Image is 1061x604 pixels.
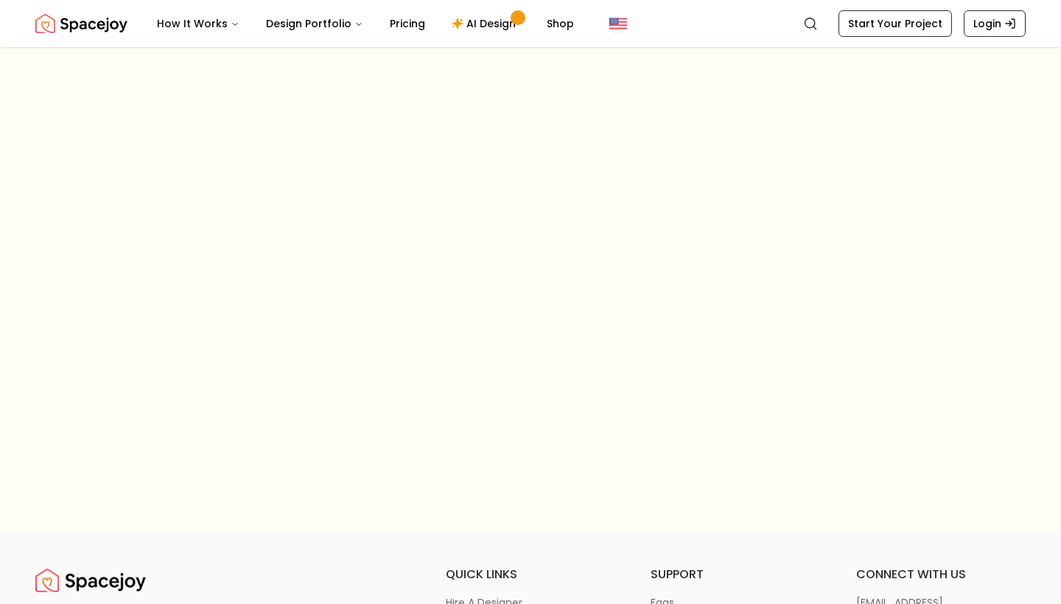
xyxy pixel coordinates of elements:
h6: quick links [446,566,615,583]
h6: support [651,566,820,583]
img: Spacejoy Logo [35,566,146,595]
nav: Main [145,9,586,38]
a: Spacejoy [35,9,127,38]
button: Design Portfolio [254,9,375,38]
a: Pricing [378,9,437,38]
img: United States [609,15,627,32]
a: Start Your Project [838,10,952,37]
a: AI Design [440,9,532,38]
a: Login [964,10,1026,37]
a: Spacejoy [35,566,146,595]
h6: connect with us [856,566,1026,583]
button: How It Works [145,9,251,38]
a: Shop [535,9,586,38]
img: Spacejoy Logo [35,9,127,38]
